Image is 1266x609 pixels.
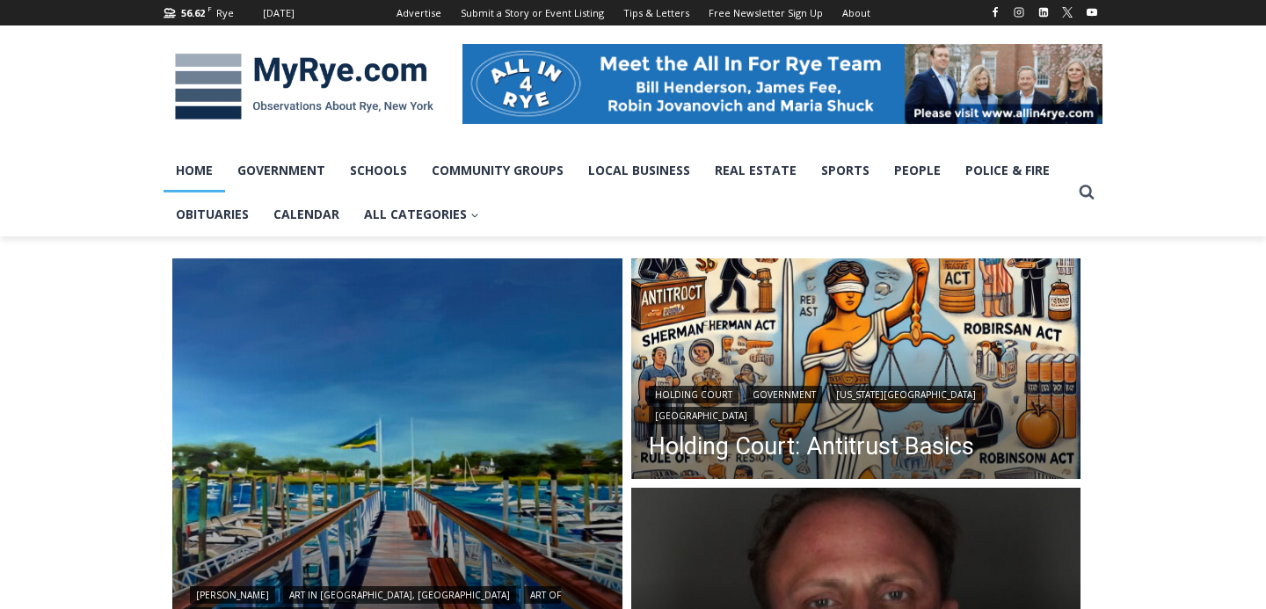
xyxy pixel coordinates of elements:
a: People [882,149,953,192]
span: 56.62 [181,6,205,19]
a: Local Business [576,149,702,192]
a: Sports [809,149,882,192]
div: Rye [216,5,234,21]
a: [PERSON_NAME] [190,586,275,604]
a: Government [225,149,338,192]
a: Police & Fire [953,149,1062,192]
a: [US_STATE][GEOGRAPHIC_DATA] [830,386,982,403]
a: X [1057,2,1078,23]
div: | | | [649,382,1064,424]
a: All Categories [352,192,491,236]
a: Calendar [261,192,352,236]
img: Holding Court Anti Trust Basics Illustration DALLE 2025-10-14 [631,258,1081,483]
img: All in for Rye [462,44,1102,123]
img: MyRye.com [164,41,445,133]
a: [GEOGRAPHIC_DATA] [649,407,753,424]
button: View Search Form [1071,177,1102,208]
span: All Categories [364,205,479,224]
a: Linkedin [1033,2,1054,23]
a: Schools [338,149,419,192]
a: Government [746,386,822,403]
a: Instagram [1008,2,1030,23]
a: Holding Court: Antitrust Basics [649,433,1064,460]
a: Community Groups [419,149,576,192]
a: Real Estate [702,149,809,192]
a: Home [164,149,225,192]
a: Art in [GEOGRAPHIC_DATA], [GEOGRAPHIC_DATA] [283,586,516,604]
div: [DATE] [263,5,295,21]
span: F [207,4,212,13]
a: YouTube [1081,2,1102,23]
a: Obituaries [164,192,261,236]
a: Facebook [985,2,1006,23]
nav: Primary Navigation [164,149,1071,237]
a: Read More Holding Court: Antitrust Basics [631,258,1081,483]
a: Holding Court [649,386,738,403]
